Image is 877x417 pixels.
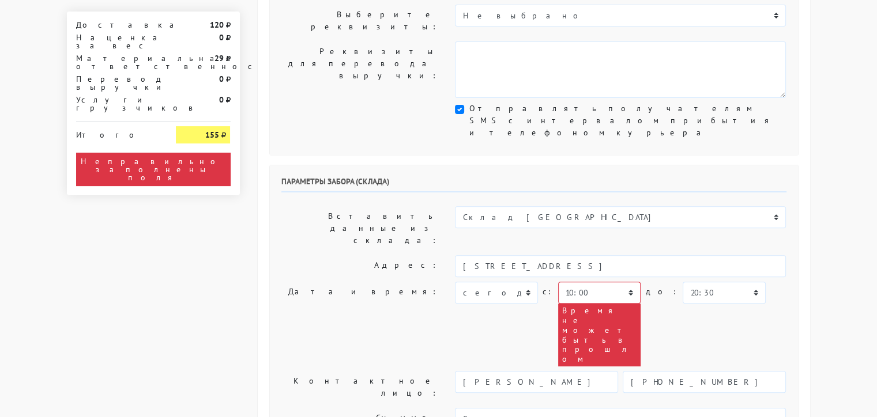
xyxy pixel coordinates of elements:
label: Отправлять получателям SMS с интервалом прибытия и телефоном курьера [469,103,786,139]
div: Услуги грузчиков [67,96,168,112]
label: Дата и время: [273,282,447,366]
strong: 0 [219,94,223,105]
label: Контактное лицо: [273,371,447,403]
strong: 29 [214,53,223,63]
label: Реквизиты для перевода выручки: [273,41,447,98]
input: Телефон [623,371,786,393]
label: Выберите реквизиты: [273,5,447,37]
div: Материальная ответственность [67,54,168,70]
label: Вставить данные из склада: [273,206,447,251]
strong: 120 [209,20,223,30]
label: c: [543,282,554,302]
div: Итого [76,126,159,139]
strong: 0 [219,32,223,43]
label: до: [645,282,678,302]
label: Адрес: [273,255,447,277]
strong: 0 [219,74,223,84]
div: Неправильно заполнены поля [76,153,231,186]
div: Перевод выручки [67,75,168,91]
div: Время не может быть в прошлом [558,304,641,366]
div: Доставка [67,21,168,29]
strong: 155 [205,130,219,140]
input: Имя [455,371,618,393]
h6: Параметры забора (склада) [281,177,786,192]
div: Наценка за вес [67,33,168,50]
